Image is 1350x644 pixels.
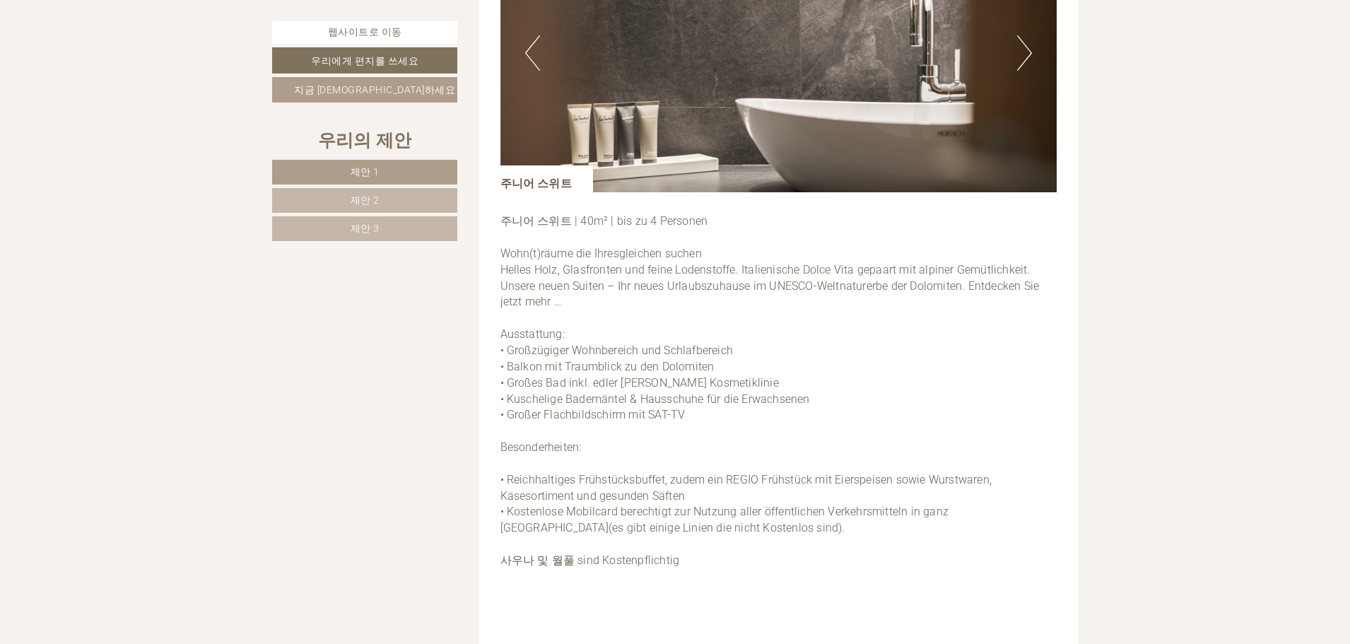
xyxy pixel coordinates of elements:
[311,55,418,66] font: 우리에게 편지를 쓰세요
[351,166,380,177] font: 제안 1
[500,263,1040,309] font: Helles Holz, Glasfronten und feine Lodenstoffe. Italienische Dolce Vita gepaart mit alpiner Gemüt...
[318,128,411,151] font: 우리의 제안
[483,372,558,397] button: 보내다
[500,214,708,228] font: 주니어 스위트 | 40m² | bis zu 4 Personen
[262,16,295,29] font: [DATE]
[500,473,992,503] font: • Reichhaltiges Frühstücksbuffet, zudem ein REGIO Frühstück mit Eierspeisen sowie Wurstwaren, Käs...
[500,440,582,454] font: Besonderheiten:
[500,247,702,260] font: Wohn(t)räume die Ihresgleichen suchen
[505,379,536,390] font: 보내다
[351,194,380,206] font: 제안 2
[272,47,457,73] a: 우리에게 편지를 쓰세요
[294,84,455,95] font: 지금 [DEMOGRAPHIC_DATA]하세요
[1017,35,1032,71] button: 다음
[328,26,402,37] font: 웹사이트로 이동
[500,344,734,357] font: • Großzügiger Wohnbereich und Schlafbereich
[500,360,715,373] font: • Balkon mit Traumblick zu den Dolomiten
[22,54,196,67] font: 안녕하세요. 무엇을 도와드릴까요?
[180,70,196,78] font: 19:53
[272,77,457,103] a: 지금 [DEMOGRAPHIC_DATA]하세요
[500,327,565,341] font: Ausstattung:
[22,42,64,52] font: 호텔 심파티
[525,35,540,71] button: 이전의
[500,408,686,421] font: • Großer Flachbildschirm mit SAT-TV
[272,21,457,44] a: 웹사이트로 이동
[500,376,779,390] font: • Großes Bad inkl. edler [PERSON_NAME] Kosmetiklinie
[500,554,680,567] font: 사우나 및 월풀 sind Kostenpflichtig
[500,392,810,406] font: • Kuschelige Bademäntel & Hausschuhe für die Erwachsenen
[500,177,572,190] font: 주니어 스위트
[500,505,949,534] font: • Kostenlose Mobilcard berechtigt zur Nutzung aller öffentlichen Verkehrsmitteln in ganz [GEOGRAP...
[351,223,380,234] font: 제안 3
